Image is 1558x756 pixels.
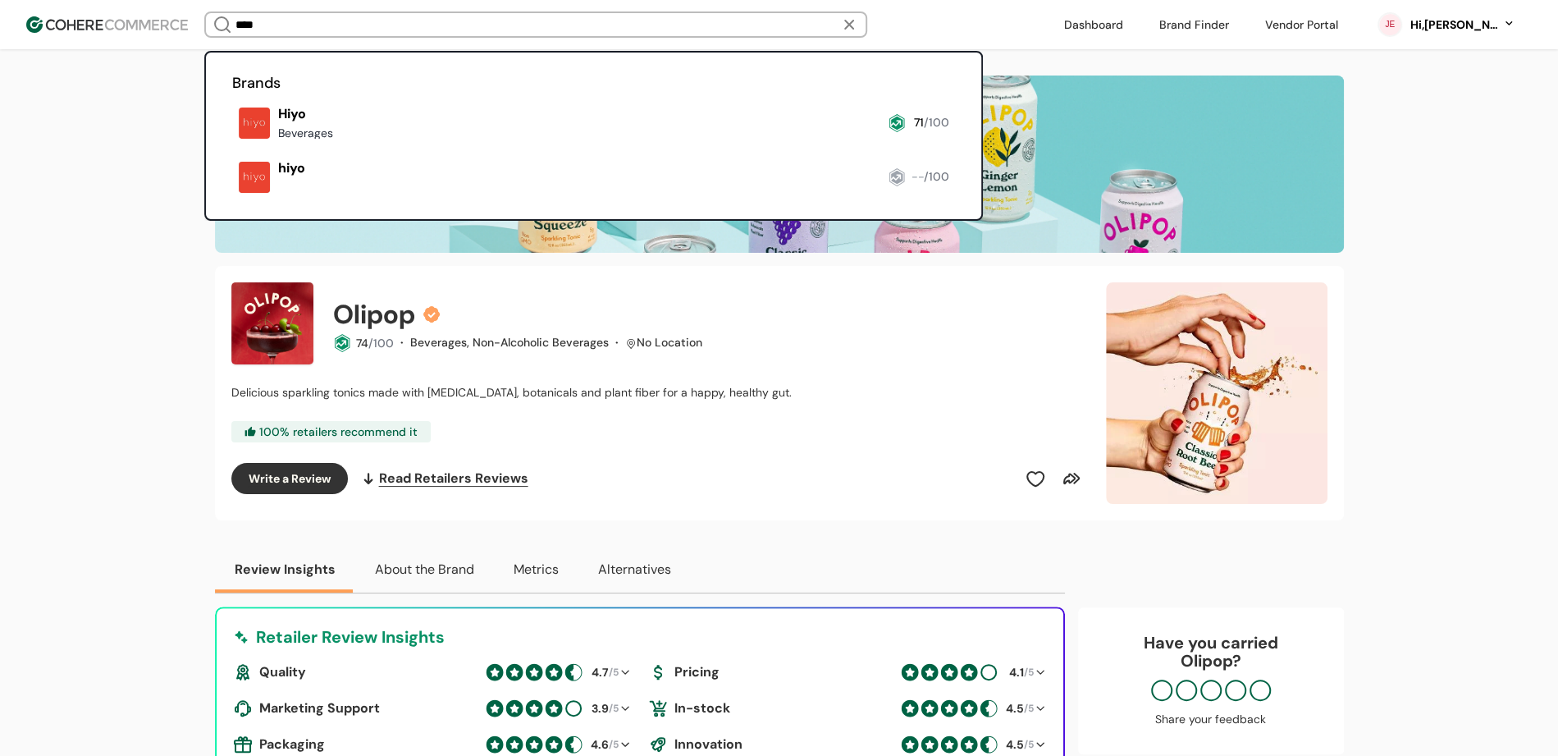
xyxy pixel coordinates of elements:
div: 100 % retailers recommend it [231,421,431,442]
img: Cohere Logo [26,16,188,33]
div: In-stock [648,699,894,718]
button: Metrics [494,547,578,593]
span: /100 [923,115,948,130]
div: Retailer Review Insights [233,625,1047,649]
h2: Olipop [333,295,415,334]
span: Beverages, Non-Alcoholic Beverages [410,335,609,350]
div: Pricing [648,662,894,682]
span: /100 [923,169,948,184]
span: · [400,335,404,350]
div: /5 [1004,700,1034,717]
div: Quality [233,662,479,682]
span: · [615,335,619,350]
span: Read Retailers Reviews [379,469,528,488]
div: 4.7 [592,664,609,681]
span: 71 [913,115,923,130]
button: Write a Review [231,463,348,494]
div: /5 [589,736,619,754]
button: Alternatives [578,547,691,593]
div: 4.6 [591,736,609,754]
p: Olipop ? [1094,652,1327,670]
div: /5 [589,664,619,681]
div: Packaging [233,735,479,754]
button: Review Insights [215,547,355,593]
div: /5 [1004,736,1034,754]
img: Brand Photo [231,282,313,364]
div: Marketing Support [233,699,479,718]
div: Share your feedback [1094,711,1327,728]
a: Read Retailers Reviews [361,463,528,494]
div: No Location [637,334,702,351]
div: 4.5 [1006,700,1024,717]
div: Carousel [1106,282,1327,504]
div: Innovation [648,735,894,754]
div: Have you carried [1094,634,1327,670]
div: 4.5 [1006,736,1024,754]
div: Slide 1 [1106,282,1327,504]
div: 3.9 [592,700,609,717]
div: /5 [1004,664,1034,681]
div: Hi, [PERSON_NAME] [1409,16,1499,34]
div: /5 [589,700,619,717]
div: 4.1 [1009,664,1024,681]
span: -- [911,169,923,184]
span: /100 [368,336,394,351]
button: About the Brand [355,547,494,593]
span: Delicious sparkling tonics made with [MEDICAL_DATA], botanicals and plant fiber for a happy, heal... [231,385,792,400]
span: 74 [356,336,368,351]
svg: 0 percent [1378,12,1402,37]
button: Hi,[PERSON_NAME] [1409,16,1515,34]
img: Slide 0 [1106,282,1327,504]
h2: Brands [232,72,956,94]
